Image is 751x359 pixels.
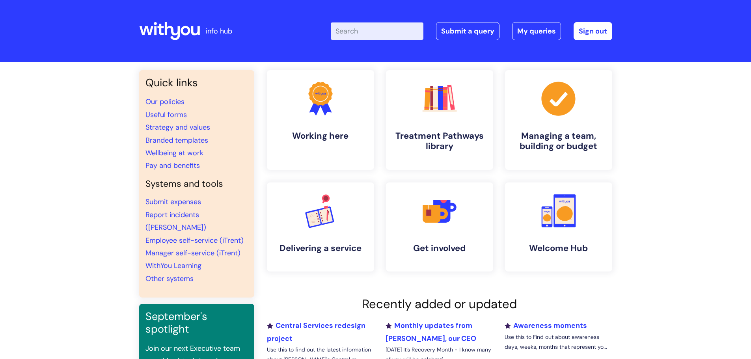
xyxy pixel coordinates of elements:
[145,123,210,132] a: Strategy and values
[505,182,612,272] a: Welcome Hub
[145,236,244,245] a: Employee self-service (iTrent)
[145,161,200,170] a: Pay and benefits
[267,321,365,343] a: Central Services redesign project
[505,70,612,170] a: Managing a team, building or budget
[331,22,612,40] div: | -
[267,70,374,170] a: Working here
[145,310,248,336] h3: September's spotlight
[331,22,423,40] input: Search
[267,297,612,311] h2: Recently added or updated
[145,274,194,283] a: Other systems
[392,243,487,253] h4: Get involved
[436,22,499,40] a: Submit a query
[386,182,493,272] a: Get involved
[145,136,208,145] a: Branded templates
[145,97,184,106] a: Our policies
[386,321,476,343] a: Monthly updates from [PERSON_NAME], our CEO
[145,110,187,119] a: Useful forms
[511,131,606,152] h4: Managing a team, building or budget
[273,243,368,253] h4: Delivering a service
[145,261,201,270] a: WithYou Learning
[505,332,612,352] p: Use this to Find out about awareness days, weeks, months that represent yo...
[273,131,368,141] h4: Working here
[267,182,374,272] a: Delivering a service
[145,210,206,232] a: Report incidents ([PERSON_NAME])
[145,248,240,258] a: Manager self-service (iTrent)
[206,25,232,37] p: info hub
[392,131,487,152] h4: Treatment Pathways library
[505,321,587,330] a: Awareness moments
[145,148,203,158] a: Wellbeing at work
[512,22,561,40] a: My queries
[145,197,201,206] a: Submit expenses
[145,179,248,190] h4: Systems and tools
[511,243,606,253] h4: Welcome Hub
[386,70,493,170] a: Treatment Pathways library
[574,22,612,40] a: Sign out
[145,76,248,89] h3: Quick links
